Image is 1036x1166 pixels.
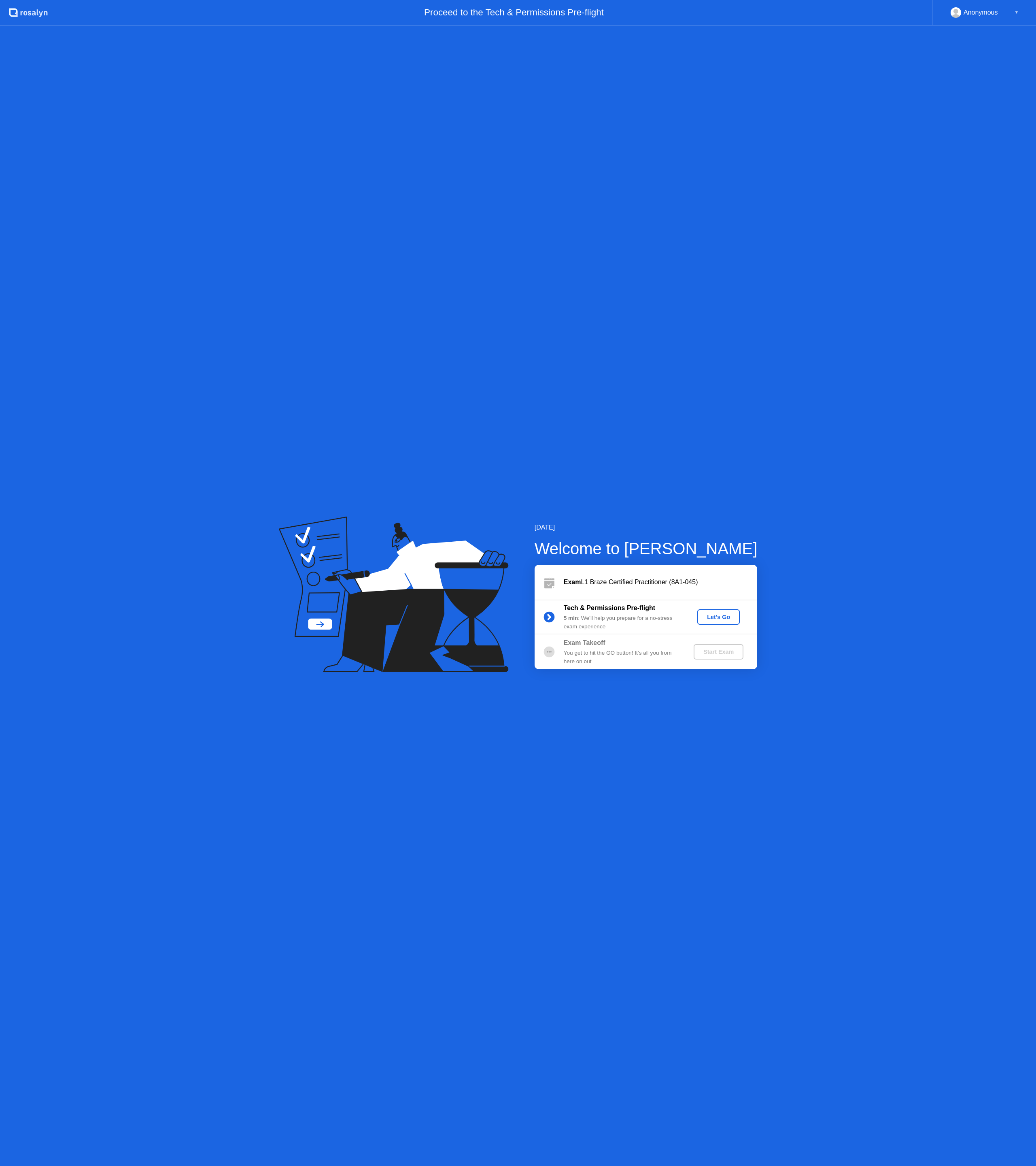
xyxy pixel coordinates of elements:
b: 5 min [564,615,578,621]
div: You get to hit the GO button! It’s all you from here on out [564,649,680,666]
div: : We’ll help you prepare for a no-stress exam experience [564,614,680,631]
div: Start Exam [697,649,740,655]
div: Anonymous [964,7,998,18]
button: Start Exam [694,644,743,660]
div: Welcome to [PERSON_NAME] [535,536,758,561]
div: ▼ [1015,7,1019,18]
b: Exam [564,579,581,585]
div: Let's Go [701,614,737,620]
b: Tech & Permissions Pre-flight [564,604,655,611]
button: Let's Go [697,609,740,625]
div: [DATE] [535,523,758,532]
b: Exam Takeoff [564,639,605,646]
div: L1 Braze Certified Practitioner (8A1-045) [564,577,757,587]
